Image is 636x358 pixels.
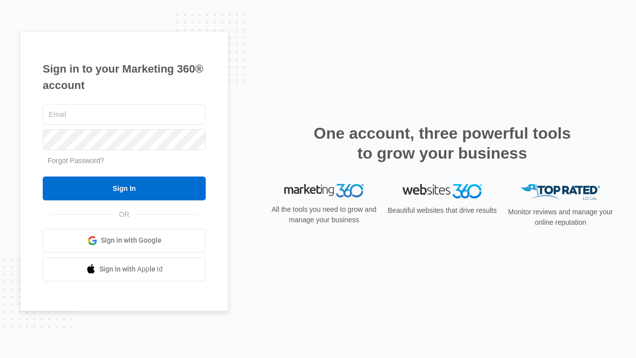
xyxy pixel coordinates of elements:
[112,209,137,220] span: OR
[521,184,600,200] img: Top Rated Local
[43,229,206,253] a: Sign in with Google
[284,184,364,198] img: Marketing 360
[268,204,380,225] p: All the tools you need to grow and manage your business
[311,123,574,163] h2: One account, three powerful tools to grow your business
[48,157,104,165] a: Forgot Password?
[402,184,482,198] img: Websites 360
[387,205,498,216] p: Beautiful websites that drive results
[43,258,206,281] a: Sign in with Apple Id
[43,104,206,125] input: Email
[101,235,161,246] span: Sign in with Google
[99,264,163,274] span: Sign in with Apple Id
[505,207,616,228] p: Monitor reviews and manage your online reputation
[43,61,206,93] h1: Sign in to your Marketing 360® account
[43,177,206,200] input: Sign In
